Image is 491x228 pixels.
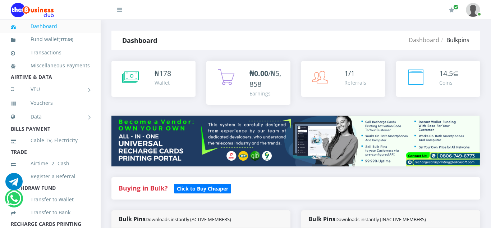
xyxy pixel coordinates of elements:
a: Data [11,108,90,126]
img: User [466,3,480,17]
b: 177.64 [60,37,72,42]
strong: Dashboard [122,36,157,45]
strong: Bulk Pins [308,215,426,223]
a: Dashboard [409,36,439,44]
div: Wallet [155,79,171,86]
a: Airtime -2- Cash [11,155,90,172]
a: Dashboard [11,18,90,35]
a: Transfer to Wallet [11,191,90,208]
a: Register a Referral [11,168,90,185]
div: Earnings [249,90,283,97]
a: ₦178 Wallet [111,61,196,97]
a: Click to Buy Cheaper [174,184,231,192]
a: Chat for support [6,195,21,207]
div: Coins [439,79,459,86]
a: Miscellaneous Payments [11,57,90,74]
span: 178 [159,68,171,78]
i: Renew/Upgrade Subscription [449,7,454,13]
span: Renew/Upgrade Subscription [453,4,459,10]
span: 1/1 [344,68,355,78]
b: ₦0.00 [249,68,268,78]
a: VTU [11,80,90,98]
b: Click to Buy Cheaper [177,185,228,192]
small: Downloads instantly (ACTIVE MEMBERS) [146,216,231,223]
strong: Buying in Bulk? [119,184,168,192]
strong: Bulk Pins [119,215,231,223]
span: /₦5,858 [249,68,281,89]
small: [ ] [59,37,73,42]
a: ₦0.00/₦5,858 Earnings [206,61,290,105]
span: 14.5 [439,68,453,78]
a: Transfer to Bank [11,204,90,221]
img: Logo [11,3,54,17]
img: multitenant_rcp.png [111,116,480,166]
div: Referrals [344,79,366,86]
a: Chat for support [5,178,23,190]
li: Bulkpins [439,36,469,44]
a: Cable TV, Electricity [11,132,90,149]
a: Fund wallet[177.64] [11,31,90,48]
a: Transactions [11,44,90,61]
div: ⊆ [439,68,459,79]
a: Vouchers [11,95,90,111]
div: ₦ [155,68,171,79]
small: Downloads instantly (INACTIVE MEMBERS) [335,216,426,223]
a: 1/1 Referrals [301,61,385,97]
